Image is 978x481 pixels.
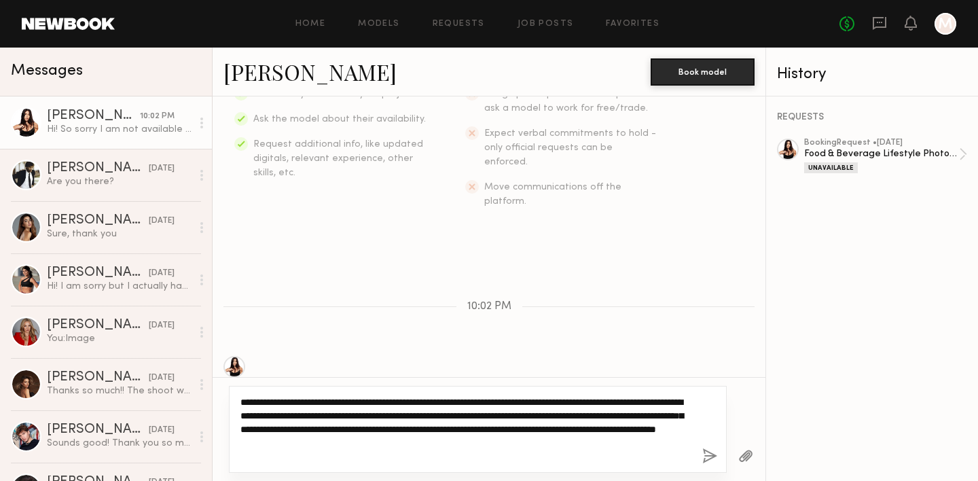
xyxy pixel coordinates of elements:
[804,139,959,147] div: booking Request • [DATE]
[47,385,192,397] div: Thanks so much!! The shoot was awesome!
[935,13,956,35] a: M
[47,266,149,280] div: [PERSON_NAME]
[651,58,755,86] button: Book model
[651,65,755,77] a: Book model
[47,332,192,345] div: You: Image
[804,139,967,173] a: bookingRequest •[DATE]Food & Beverage Lifestyle PhotoshootUnavailable
[358,20,399,29] a: Models
[11,63,83,79] span: Messages
[149,267,175,280] div: [DATE]
[295,20,326,29] a: Home
[47,371,149,385] div: [PERSON_NAME]
[47,123,192,136] div: Hi! So sorry I am not available [DATE] but I can do [DATE] if you’re flexible! Thank you so much ...
[467,301,511,313] span: 10:02 PM
[47,175,192,188] div: Are you there?
[47,162,149,175] div: [PERSON_NAME]
[606,20,659,29] a: Favorites
[777,113,967,122] div: REQUESTS
[47,214,149,228] div: [PERSON_NAME]
[140,110,175,123] div: 10:02 PM
[804,162,858,173] div: Unavailable
[484,129,656,166] span: Expect verbal commitments to hold - only official requests can be enforced.
[253,115,426,124] span: Ask the model about their availability.
[149,162,175,175] div: [DATE]
[223,57,397,86] a: [PERSON_NAME]
[253,140,423,177] span: Request additional info, like updated digitals, relevant experience, other skills, etc.
[149,424,175,437] div: [DATE]
[47,228,192,240] div: Sure, thank you
[47,280,192,293] div: Hi! I am sorry but I actually had a last minute emergency with my daughter and I unfortunately wo...
[47,437,192,450] div: Sounds good! Thank you so much
[777,67,967,82] div: History
[47,319,149,332] div: [PERSON_NAME]
[804,147,959,160] div: Food & Beverage Lifestyle Photoshoot
[518,20,574,29] a: Job Posts
[47,423,149,437] div: [PERSON_NAME]
[47,109,140,123] div: [PERSON_NAME]
[149,215,175,228] div: [DATE]
[149,319,175,332] div: [DATE]
[433,20,485,29] a: Requests
[484,183,621,206] span: Move communications off the platform.
[149,372,175,385] div: [DATE]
